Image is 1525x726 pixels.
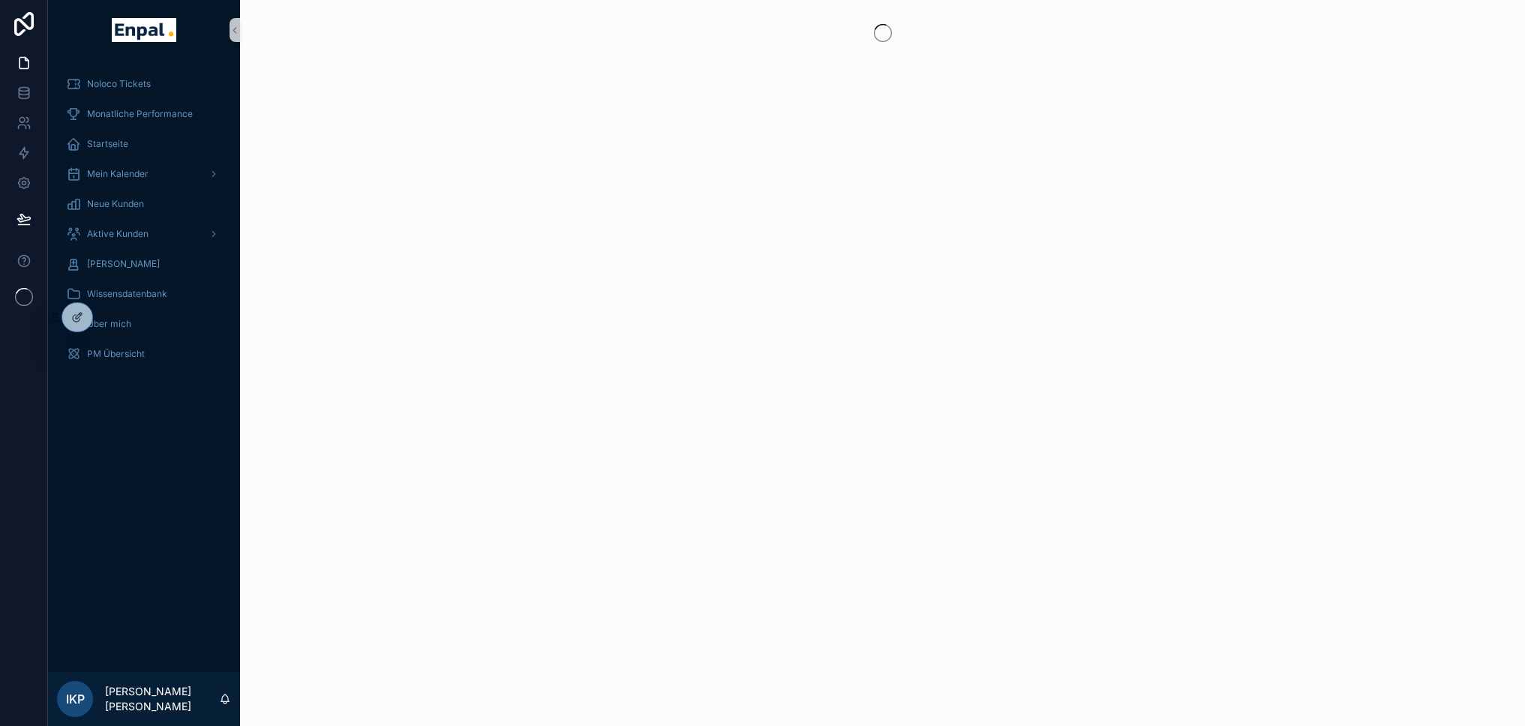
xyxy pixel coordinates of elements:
div: scrollable content [48,60,240,387]
a: PM Übersicht [57,340,231,367]
span: Mein Kalender [87,168,149,180]
span: Wissensdatenbank [87,288,167,300]
img: App logo [112,18,176,42]
a: Noloco Tickets [57,70,231,97]
span: Startseite [87,138,128,150]
a: Mein Kalender [57,160,231,187]
a: Monatliche Performance [57,100,231,127]
a: Über mich [57,310,231,337]
span: Monatliche Performance [87,108,193,120]
a: Wissensdatenbank [57,280,231,307]
span: Über mich [87,318,131,330]
span: Noloco Tickets [87,78,151,90]
a: [PERSON_NAME] [57,250,231,277]
a: Aktive Kunden [57,220,231,247]
a: Startseite [57,130,231,157]
span: Neue Kunden [87,198,144,210]
span: Aktive Kunden [87,228,149,240]
span: IKP [66,690,85,708]
span: PM Übersicht [87,348,145,360]
p: [PERSON_NAME] [PERSON_NAME] [105,684,219,714]
span: [PERSON_NAME] [87,258,160,270]
a: Neue Kunden [57,190,231,217]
